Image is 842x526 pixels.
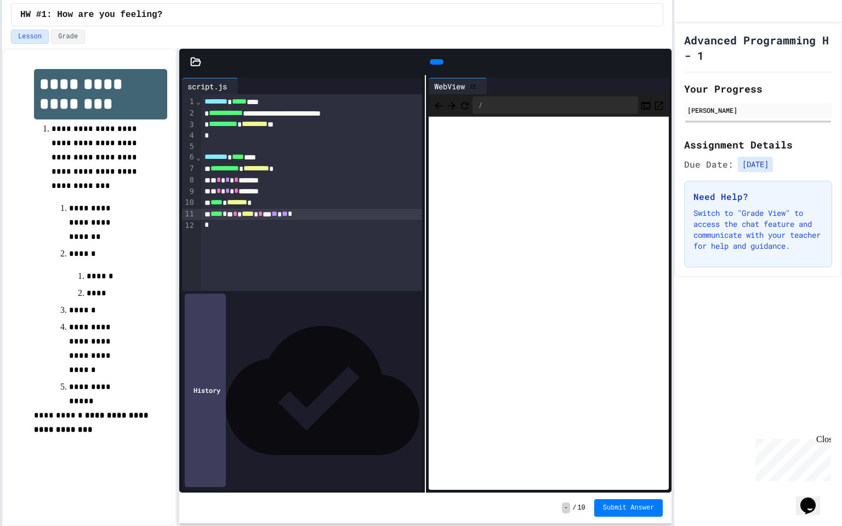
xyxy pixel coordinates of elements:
[185,294,226,487] div: History
[693,190,823,203] h3: Need Help?
[182,175,196,186] div: 8
[51,30,85,44] button: Grade
[182,96,196,108] div: 1
[20,8,162,21] span: HW #1: How are you feeling?
[182,209,196,220] div: 11
[182,197,196,209] div: 10
[653,99,664,112] button: Open in new tab
[594,499,663,517] button: Submit Answer
[577,504,585,512] span: 10
[429,78,487,94] div: WebView
[684,137,832,152] h2: Assignment Details
[562,502,570,513] span: -
[182,163,196,175] div: 7
[182,78,238,94] div: script.js
[572,504,576,512] span: /
[182,152,196,163] div: 6
[182,220,196,231] div: 12
[196,153,201,162] span: Fold line
[182,119,196,131] div: 3
[182,141,196,152] div: 5
[687,105,829,115] div: [PERSON_NAME]
[429,81,470,92] div: WebView
[751,434,831,481] iframe: chat widget
[196,97,201,106] span: Fold line
[640,99,651,112] button: Console
[182,186,196,198] div: 9
[182,130,196,141] div: 4
[182,81,232,92] div: script.js
[182,108,196,119] div: 2
[473,96,638,114] div: /
[796,482,831,515] iframe: chat widget
[433,98,444,112] span: Back
[684,81,832,96] h2: Your Progress
[459,99,470,112] button: Refresh
[738,157,773,172] span: [DATE]
[429,117,669,490] iframe: Web Preview
[446,98,457,112] span: Forward
[11,30,49,44] button: Lesson
[684,158,733,171] span: Due Date:
[4,4,76,70] div: Chat with us now!Close
[603,504,655,512] span: Submit Answer
[693,208,823,251] p: Switch to "Grade View" to access the chat feature and communicate with your teacher for help and ...
[684,32,832,63] h1: Advanced Programming H - 1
